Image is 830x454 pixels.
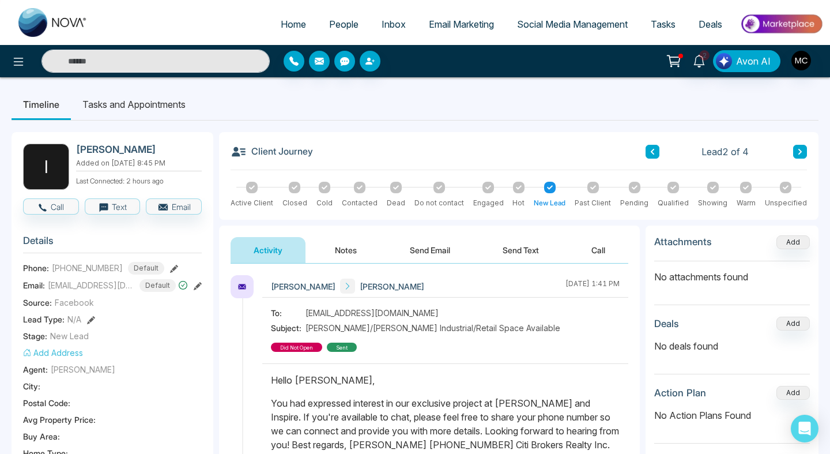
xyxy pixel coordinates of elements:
[305,322,560,334] span: [PERSON_NAME]/[PERSON_NAME] Industrial/Retail Space Available
[329,18,359,30] span: People
[76,144,197,155] h2: [PERSON_NAME]
[231,237,305,263] button: Activity
[146,198,202,215] button: Email
[271,280,335,292] span: [PERSON_NAME]
[23,330,47,342] span: Stage:
[271,343,322,352] div: did not open
[23,313,65,325] span: Lead Type:
[575,198,611,208] div: Past Client
[417,13,505,35] a: Email Marketing
[18,8,88,37] img: Nova CRM Logo
[658,198,689,208] div: Qualified
[85,198,141,215] button: Text
[736,54,771,68] span: Avon AI
[139,279,176,292] span: Default
[67,313,81,325] span: N/A
[23,297,52,309] span: Source:
[269,13,318,35] a: Home
[512,198,525,208] div: Hot
[318,13,370,35] a: People
[76,158,202,168] p: Added on [DATE] 8:45 PM
[414,198,464,208] div: Do not contact
[480,237,562,263] button: Send Text
[791,415,818,442] div: Open Intercom Messenger
[765,198,807,208] div: Unspecified
[713,50,780,72] button: Avon AI
[281,18,306,30] span: Home
[429,18,494,30] span: Email Marketing
[23,144,69,190] div: I
[568,237,628,263] button: Call
[639,13,687,35] a: Tasks
[534,198,565,208] div: New Lead
[271,307,305,319] span: To:
[654,261,810,284] p: No attachments found
[50,330,89,342] span: New Lead
[52,262,123,274] span: [PHONE_NUMBER]
[23,347,83,359] button: Add Address
[48,279,134,291] span: [EMAIL_ADDRESS][DOMAIN_NAME]
[776,317,810,331] button: Add
[128,262,164,275] span: Default
[23,397,70,409] span: Postal Code :
[737,198,756,208] div: Warm
[76,174,202,186] p: Last Connected: 2 hours ago
[23,262,49,274] span: Phone:
[23,430,60,442] span: Buy Area :
[517,18,628,30] span: Social Media Management
[312,237,380,263] button: Notes
[23,279,45,291] span: Email:
[740,11,823,37] img: Market-place.gif
[791,51,811,70] img: User Avatar
[473,198,504,208] div: Engaged
[387,237,473,263] button: Send Email
[231,198,273,208] div: Active Client
[305,307,439,319] span: [EMAIL_ADDRESS][DOMAIN_NAME]
[327,343,357,352] div: sent
[382,18,406,30] span: Inbox
[360,280,424,292] span: [PERSON_NAME]
[699,18,722,30] span: Deals
[654,408,810,422] p: No Action Plans Found
[23,414,96,426] span: Avg Property Price :
[71,89,197,120] li: Tasks and Appointments
[23,235,202,253] h3: Details
[654,339,810,353] p: No deals found
[699,50,710,61] span: 2
[23,363,48,376] span: Agent:
[271,322,305,334] span: Subject:
[387,198,405,208] div: Dead
[316,198,333,208] div: Cold
[55,297,94,309] span: Facebook
[23,198,79,215] button: Call
[687,13,734,35] a: Deals
[776,235,810,249] button: Add
[565,279,620,294] div: [DATE] 1:41 PM
[282,198,307,208] div: Closed
[51,363,115,376] span: [PERSON_NAME]
[620,198,648,208] div: Pending
[231,144,313,160] h3: Client Journey
[12,89,71,120] li: Timeline
[654,387,706,399] h3: Action Plan
[776,237,810,246] span: Add
[505,13,639,35] a: Social Media Management
[685,50,713,70] a: 2
[776,386,810,400] button: Add
[23,380,40,392] span: City :
[370,13,417,35] a: Inbox
[342,198,378,208] div: Contacted
[701,145,749,159] span: Lead 2 of 4
[698,198,727,208] div: Showing
[716,53,732,69] img: Lead Flow
[654,236,712,247] h3: Attachments
[651,18,676,30] span: Tasks
[654,318,679,329] h3: Deals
